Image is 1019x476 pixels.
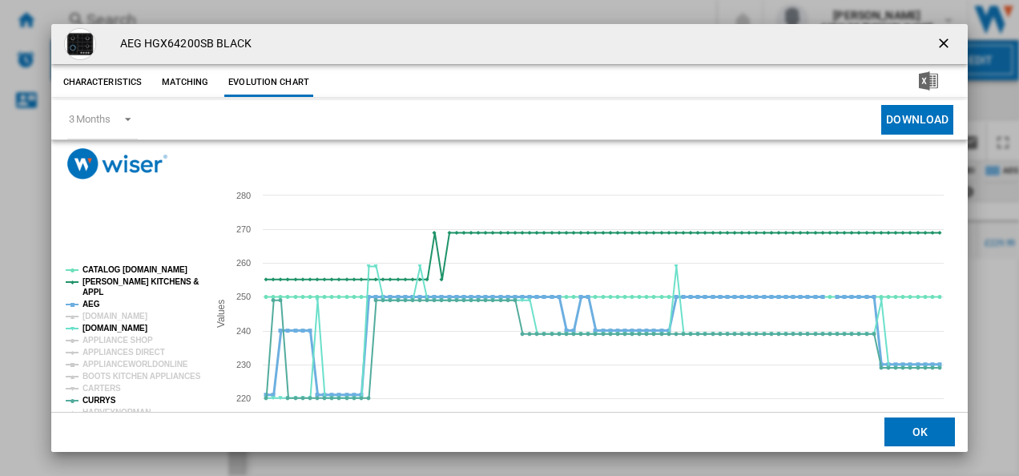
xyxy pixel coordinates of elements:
[83,265,187,274] tspan: CATALOG [DOMAIN_NAME]
[64,28,96,60] img: HGX64200SB_1_Supersize.jpg
[83,384,121,393] tspan: CARTERS
[83,408,151,417] tspan: HARVEYNORMAN
[83,312,147,321] tspan: [DOMAIN_NAME]
[67,148,167,180] img: logo_wiser_300x94.png
[236,292,251,301] tspan: 250
[936,35,955,54] ng-md-icon: getI18NText('BUTTONS.CLOSE_DIALOG')
[881,105,953,135] button: Download
[236,258,251,268] tspan: 260
[224,68,313,97] button: Evolution chart
[51,24,969,453] md-dialog: Product popup
[893,68,964,97] button: Download in Excel
[929,28,961,60] button: getI18NText('BUTTONS.CLOSE_DIALOG')
[83,300,100,309] tspan: AEG
[69,113,111,125] div: 3 Months
[59,68,147,97] button: Characteristics
[83,360,188,369] tspan: APPLIANCEWORLDONLINE
[215,300,226,328] tspan: Values
[83,396,116,405] tspan: CURRYS
[919,71,938,91] img: excel-24x24.png
[236,224,251,234] tspan: 270
[83,277,199,286] tspan: [PERSON_NAME] KITCHENS &
[884,418,955,447] button: OK
[236,326,251,336] tspan: 240
[83,336,153,345] tspan: APPLIANCE SHOP
[83,348,165,357] tspan: APPLIANCES DIRECT
[236,360,251,369] tspan: 230
[150,68,220,97] button: Matching
[236,191,251,200] tspan: 280
[112,36,252,52] h4: AEG HGX64200SB BLACK
[83,372,201,381] tspan: BOOTS KITCHEN APPLIANCES
[83,288,103,296] tspan: APPL
[236,393,251,403] tspan: 220
[83,324,147,333] tspan: [DOMAIN_NAME]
